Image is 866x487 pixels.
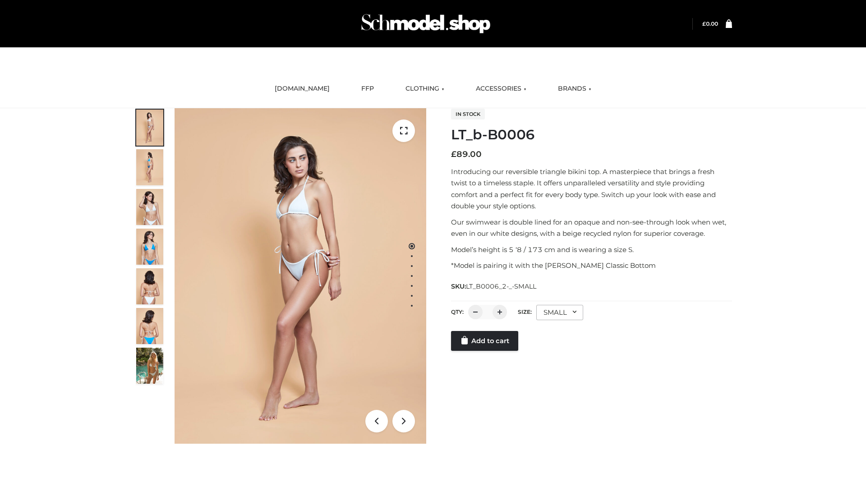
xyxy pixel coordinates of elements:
a: ACCESSORIES [469,79,533,99]
a: BRANDS [551,79,598,99]
div: SMALL [536,305,583,320]
img: Arieltop_CloudNine_AzureSky2.jpg [136,348,163,384]
h1: LT_b-B0006 [451,127,732,143]
a: FFP [355,79,381,99]
img: ArielClassicBikiniTop_CloudNine_AzureSky_OW114ECO_3-scaled.jpg [136,189,163,225]
a: £0.00 [702,20,718,27]
img: ArielClassicBikiniTop_CloudNine_AzureSky_OW114ECO_2-scaled.jpg [136,149,163,185]
p: Model’s height is 5 ‘8 / 173 cm and is wearing a size S. [451,244,732,256]
img: ArielClassicBikiniTop_CloudNine_AzureSky_OW114ECO_7-scaled.jpg [136,268,163,304]
bdi: 0.00 [702,20,718,27]
a: Add to cart [451,331,518,351]
img: ArielClassicBikiniTop_CloudNine_AzureSky_OW114ECO_4-scaled.jpg [136,229,163,265]
span: LT_B0006_2-_-SMALL [466,282,536,290]
label: Size: [518,308,532,315]
a: CLOTHING [399,79,451,99]
span: £ [702,20,706,27]
p: *Model is pairing it with the [PERSON_NAME] Classic Bottom [451,260,732,271]
span: SKU: [451,281,537,292]
img: ArielClassicBikiniTop_CloudNine_AzureSky_OW114ECO_1 [175,108,426,444]
p: Our swimwear is double lined for an opaque and non-see-through look when wet, even in our white d... [451,216,732,239]
img: ArielClassicBikiniTop_CloudNine_AzureSky_OW114ECO_1-scaled.jpg [136,110,163,146]
p: Introducing our reversible triangle bikini top. A masterpiece that brings a fresh twist to a time... [451,166,732,212]
span: £ [451,149,456,159]
span: In stock [451,109,485,119]
label: QTY: [451,308,464,315]
img: Schmodel Admin 964 [358,6,493,41]
bdi: 89.00 [451,149,482,159]
a: [DOMAIN_NAME] [268,79,336,99]
img: ArielClassicBikiniTop_CloudNine_AzureSky_OW114ECO_8-scaled.jpg [136,308,163,344]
